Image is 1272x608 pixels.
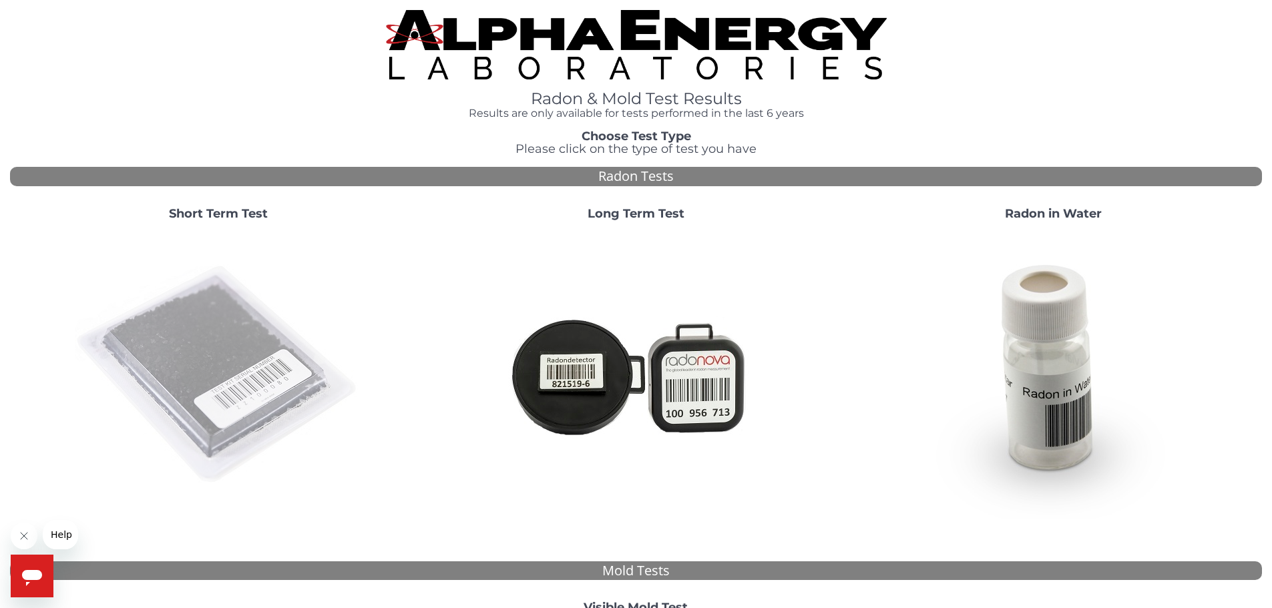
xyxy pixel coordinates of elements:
img: TightCrop.jpg [386,10,887,79]
div: Mold Tests [10,561,1262,581]
h1: Radon & Mold Test Results [386,90,887,107]
img: Radtrak2vsRadtrak3.jpg [492,232,779,519]
strong: Long Term Test [588,206,684,221]
strong: Short Term Test [169,206,268,221]
strong: Choose Test Type [582,129,691,143]
img: ShortTerm.jpg [75,232,362,519]
iframe: Button to launch messaging window [11,555,53,597]
div: Radon Tests [10,167,1262,186]
h4: Results are only available for tests performed in the last 6 years [386,107,887,119]
img: RadoninWater.jpg [909,232,1197,519]
strong: Radon in Water [1005,206,1102,221]
iframe: Message from company [43,520,78,549]
span: Please click on the type of test you have [515,141,757,156]
iframe: Close message [11,523,37,549]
